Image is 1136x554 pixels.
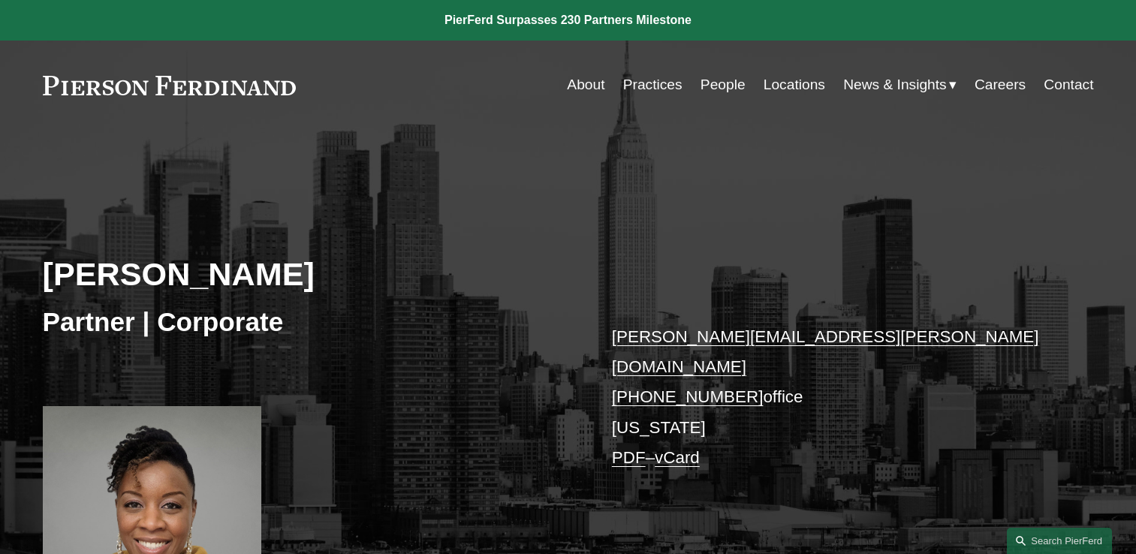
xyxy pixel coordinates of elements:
h3: Partner | Corporate [43,306,568,339]
p: office [US_STATE] – [612,322,1050,474]
span: News & Insights [843,72,947,98]
a: folder dropdown [843,71,957,99]
a: Search this site [1007,528,1112,554]
a: About [567,71,604,99]
a: [PHONE_NUMBER] [612,387,764,406]
a: vCard [655,448,700,467]
a: Contact [1044,71,1093,99]
h2: [PERSON_NAME] [43,254,568,294]
a: Careers [975,71,1026,99]
a: PDF [612,448,646,467]
a: Locations [764,71,825,99]
a: [PERSON_NAME][EMAIL_ADDRESS][PERSON_NAME][DOMAIN_NAME] [612,327,1039,376]
a: People [701,71,746,99]
a: Practices [623,71,683,99]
